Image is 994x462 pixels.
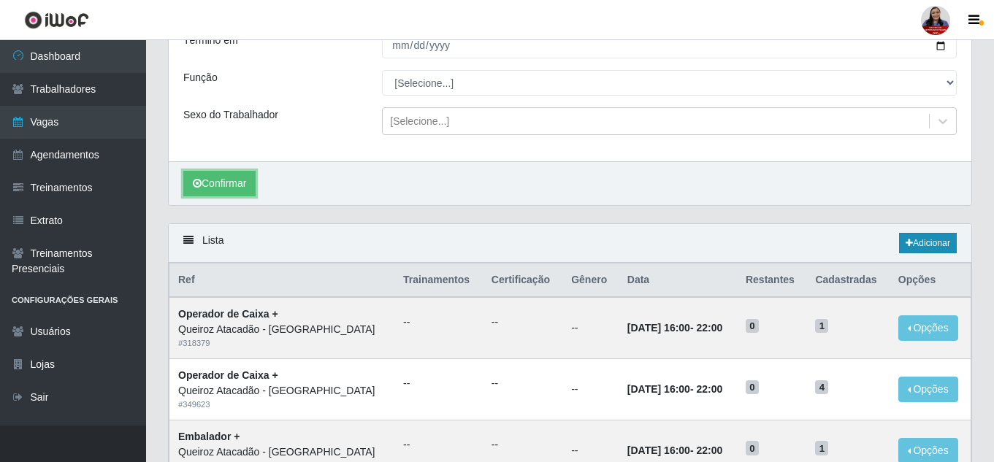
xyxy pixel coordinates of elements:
div: Lista [169,224,971,263]
th: Certificação [483,263,562,298]
div: # 349623 [178,399,386,411]
strong: Operador de Caixa + [178,308,278,320]
div: Queiroz Atacadão - [GEOGRAPHIC_DATA] [178,444,386,460]
a: Adicionar [899,233,957,253]
time: [DATE] 16:00 [627,444,690,456]
ul: -- [492,437,554,453]
strong: - [627,322,722,334]
div: Queiroz Atacadão - [GEOGRAPHIC_DATA] [178,322,386,337]
span: 4 [815,380,828,395]
th: Data [619,263,737,298]
label: Sexo do Trabalhador [183,107,278,123]
th: Ref [169,263,395,298]
span: 0 [746,319,759,334]
span: 1 [815,319,828,334]
button: Opções [898,315,958,341]
th: Trainamentos [394,263,483,298]
strong: - [627,444,722,456]
ul: -- [403,376,474,391]
img: CoreUI Logo [24,11,89,29]
span: 0 [746,441,759,455]
button: Confirmar [183,171,256,196]
time: [DATE] 16:00 [627,383,690,395]
ul: -- [403,315,474,330]
input: 00/00/0000 [382,33,957,58]
th: Restantes [737,263,806,298]
label: Função [183,70,218,85]
time: 22:00 [696,383,722,395]
time: 22:00 [696,444,722,456]
label: Término em [183,33,238,48]
th: Cadastradas [806,263,889,298]
td: -- [562,297,619,358]
button: Opções [898,377,958,402]
strong: - [627,383,722,395]
th: Gênero [562,263,619,298]
span: 0 [746,380,759,395]
ul: -- [492,315,554,330]
span: 1 [815,441,828,455]
time: [DATE] 16:00 [627,322,690,334]
div: [Selecione...] [390,114,449,129]
ul: -- [403,437,474,453]
strong: Embalador + [178,431,240,442]
div: Queiroz Atacadão - [GEOGRAPHIC_DATA] [178,383,386,399]
ul: -- [492,376,554,391]
td: -- [562,359,619,420]
div: # 318379 [178,337,386,350]
th: Opções [890,263,971,298]
time: 22:00 [696,322,722,334]
strong: Operador de Caixa + [178,369,278,381]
